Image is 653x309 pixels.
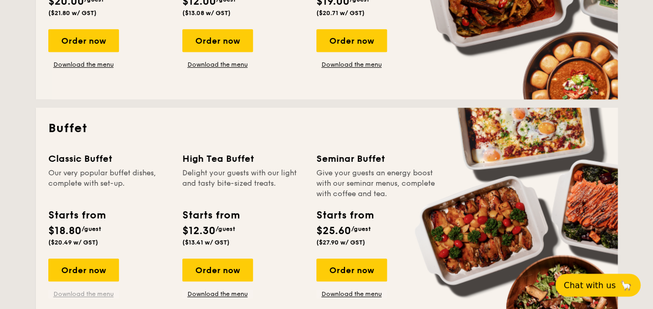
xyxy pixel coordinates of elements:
h2: Buffet [48,120,605,137]
span: $18.80 [48,225,82,237]
span: ($20.71 w/ GST) [316,9,365,17]
span: /guest [351,225,371,233]
div: High Tea Buffet [182,151,304,166]
a: Download the menu [48,290,119,298]
span: /guest [216,225,235,233]
span: ($27.90 w/ GST) [316,239,365,246]
div: Order now [48,29,119,52]
span: ($20.49 w/ GST) [48,239,98,246]
div: Order now [48,259,119,281]
a: Download the menu [48,60,119,69]
div: Starts from [48,208,105,223]
span: $25.60 [316,225,351,237]
div: Order now [316,29,387,52]
div: Starts from [182,208,239,223]
span: ($13.41 w/ GST) [182,239,230,246]
div: Classic Buffet [48,151,170,166]
div: Starts from [316,208,373,223]
button: Chat with us🦙 [555,274,641,297]
a: Download the menu [316,290,387,298]
a: Download the menu [182,290,253,298]
div: Order now [316,259,387,281]
span: ($13.08 w/ GST) [182,9,231,17]
div: Delight your guests with our light and tasty bite-sized treats. [182,168,304,199]
div: Our very popular buffet dishes, complete with set-up. [48,168,170,199]
div: Seminar Buffet [316,151,438,166]
span: $12.30 [182,225,216,237]
a: Download the menu [316,60,387,69]
span: /guest [82,225,101,233]
div: Order now [182,29,253,52]
a: Download the menu [182,60,253,69]
div: Order now [182,259,253,281]
span: ($21.80 w/ GST) [48,9,97,17]
span: Chat with us [564,280,616,290]
div: Give your guests an energy boost with our seminar menus, complete with coffee and tea. [316,168,438,199]
span: 🦙 [620,279,632,291]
